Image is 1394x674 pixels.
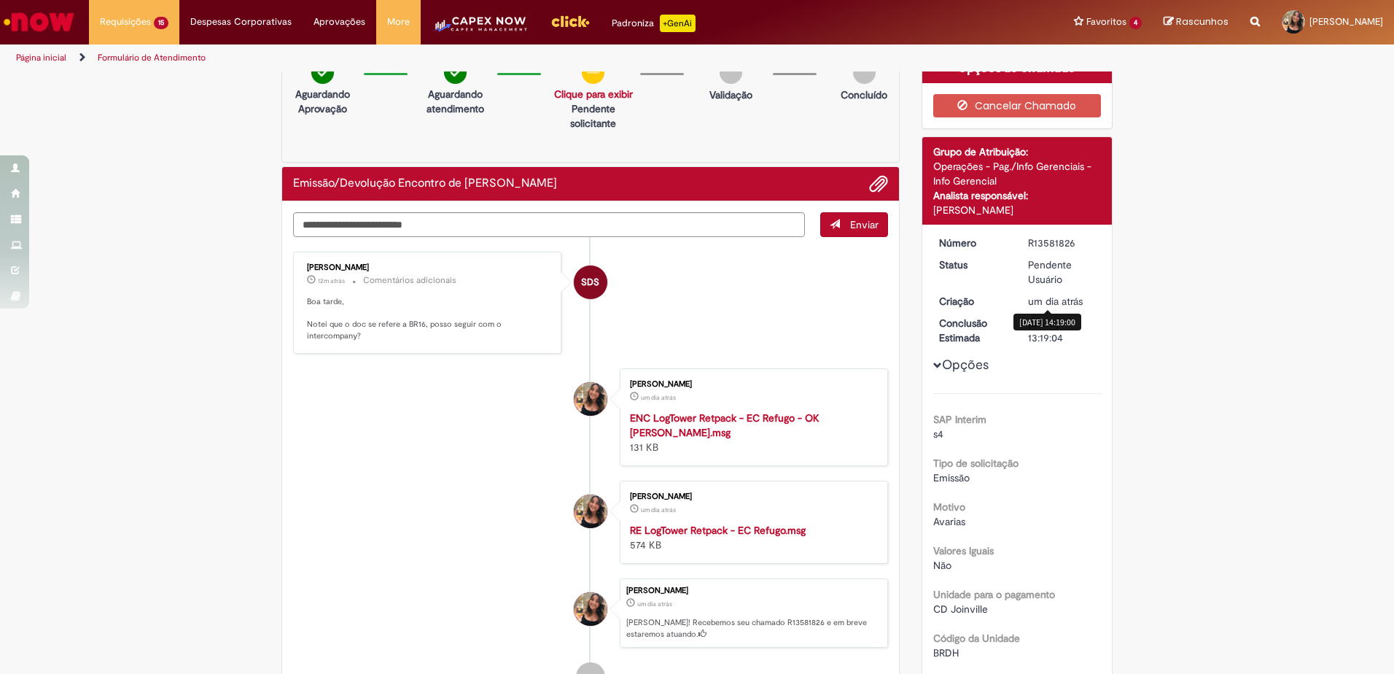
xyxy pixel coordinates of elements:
[574,592,607,626] div: Mariana Marques Americo
[154,17,168,29] span: 15
[630,492,873,501] div: [PERSON_NAME]
[444,61,467,84] img: check-circle-green.png
[293,212,805,237] textarea: Digite sua mensagem aqui...
[432,15,529,44] img: CapexLogo5.png
[630,523,873,552] div: 574 KB
[307,296,550,342] p: Boa tarde, Notei que o doc se refere a BR16, posso seguir com o intercompany?
[933,588,1055,601] b: Unidade para o pagamento
[550,10,590,32] img: click_logo_yellow_360x200.png
[311,61,334,84] img: check-circle-green.png
[1013,314,1081,330] div: [DATE] 14:19:00
[641,505,676,514] span: um dia atrás
[850,218,879,231] span: Enviar
[630,524,806,537] a: RE LogTower Retpack - EC Refugo.msg
[574,495,607,528] div: Mariana Marques Americo
[1176,15,1228,28] span: Rascunhos
[928,236,1018,250] dt: Número
[933,515,965,528] span: Avarias
[933,500,965,514] b: Motivo
[933,188,1102,203] div: Analista responsável:
[554,101,633,131] p: Pendente solicitante
[581,265,599,300] span: SDS
[1028,295,1083,308] span: um dia atrás
[933,203,1102,217] div: [PERSON_NAME]
[933,559,951,572] span: Não
[626,617,880,640] p: [PERSON_NAME]! Recebemos seu chamado R13581826 e em breve estaremos atuando.
[660,15,696,32] p: +GenAi
[933,471,970,484] span: Emissão
[288,87,357,116] p: Aguardando Aprovação
[554,88,633,101] a: Clique para exibir
[307,263,550,272] div: [PERSON_NAME]
[641,393,676,402] span: um dia atrás
[933,159,1102,188] div: Operações - Pag./Info Gerenciais - Info Gerencial
[869,174,888,193] button: Adicionar anexos
[841,88,887,102] p: Concluído
[720,61,742,84] img: img-circle-grey.png
[933,413,986,426] b: SAP Interim
[387,15,410,29] span: More
[1309,15,1383,28] span: [PERSON_NAME]
[928,257,1018,272] dt: Status
[630,380,873,389] div: [PERSON_NAME]
[853,61,876,84] img: img-circle-grey.png
[314,15,365,29] span: Aprovações
[574,382,607,416] div: Mariana Marques Americo
[928,294,1018,309] dt: Criação
[820,212,888,237] button: Enviar
[630,411,873,454] div: 131 KB
[1028,257,1096,287] div: Pendente Usuário
[318,276,345,285] time: 01/10/2025 14:07:52
[574,266,607,299] div: Sabrina Da Silva Oliveira
[11,44,919,71] ul: Trilhas de página
[1028,236,1096,250] div: R13581826
[630,411,819,439] a: ENC LogTower Retpack - EC Refugo - OK [PERSON_NAME].msg
[1129,17,1142,29] span: 4
[637,600,672,608] span: um dia atrás
[933,144,1102,159] div: Grupo de Atribuição:
[709,88,752,102] p: Validação
[928,316,1018,345] dt: Conclusão Estimada
[933,457,1019,470] b: Tipo de solicitação
[933,632,1020,645] b: Código da Unidade
[293,177,557,190] h2: Emissão/Devolução Encontro de Contas Fornecedor Histórico de tíquete
[98,52,206,63] a: Formulário de Atendimento
[100,15,151,29] span: Requisições
[582,61,604,84] img: circle-minus.png
[933,544,994,557] b: Valores Iguais
[933,427,943,441] span: s4
[612,15,696,32] div: Padroniza
[637,600,672,608] time: 30/09/2025 14:19:00
[1164,15,1228,29] a: Rascunhos
[626,586,880,595] div: [PERSON_NAME]
[293,578,888,648] li: Mariana Marques Americo
[1,7,77,36] img: ServiceNow
[421,87,489,116] p: Aguardando atendimento
[933,646,959,659] span: BRDH
[641,505,676,514] time: 30/09/2025 14:18:51
[1086,15,1126,29] span: Favoritos
[933,603,988,616] span: CD Joinville
[190,15,292,29] span: Despesas Corporativas
[641,393,676,402] time: 30/09/2025 14:18:58
[1028,294,1096,309] div: 30/09/2025 14:19:00
[363,274,456,287] small: Comentários adicionais
[933,94,1102,117] button: Cancelar Chamado
[16,52,66,63] a: Página inicial
[318,276,345,285] span: 12m atrás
